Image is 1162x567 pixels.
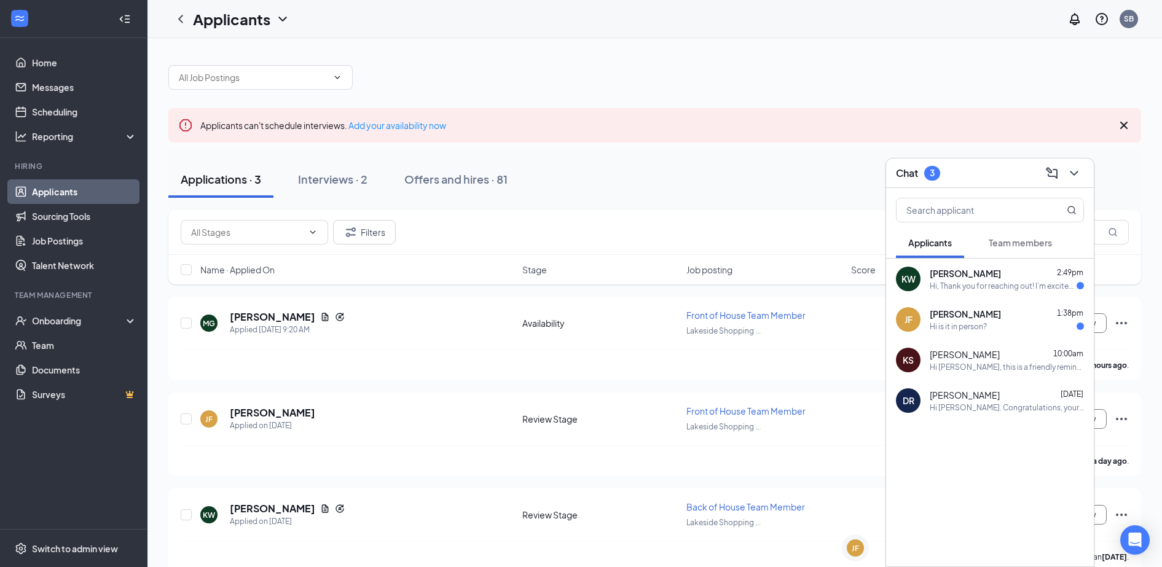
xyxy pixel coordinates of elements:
[200,264,275,276] span: Name · Applied On
[32,253,137,278] a: Talent Network
[32,179,137,204] a: Applicants
[686,501,805,512] span: Back of House Team Member
[193,9,270,29] h1: Applicants
[178,118,193,133] svg: Error
[203,318,215,329] div: MG
[905,313,913,326] div: JF
[32,382,137,407] a: SurveysCrown
[686,518,761,527] span: Lakeside Shopping ...
[32,358,137,382] a: Documents
[230,310,315,324] h5: [PERSON_NAME]
[1042,163,1062,183] button: ComposeMessage
[522,509,680,521] div: Review Stage
[522,317,680,329] div: Availability
[32,542,118,555] div: Switch to admin view
[404,171,508,187] div: Offers and hires · 81
[205,414,213,424] div: JF
[335,504,345,514] svg: Reapply
[1067,205,1077,215] svg: MagnifyingGlass
[230,324,345,336] div: Applied [DATE] 9:20 AM
[179,71,328,84] input: All Job Postings
[332,72,342,82] svg: ChevronDown
[908,237,952,248] span: Applicants
[930,267,1001,280] span: [PERSON_NAME]
[181,171,261,187] div: Applications · 3
[896,166,918,180] h3: Chat
[191,225,303,239] input: All Stages
[686,264,732,276] span: Job posting
[1057,268,1083,277] span: 2:49pm
[1061,389,1083,399] span: [DATE]
[32,204,137,229] a: Sourcing Tools
[930,402,1084,413] div: Hi [PERSON_NAME]. Congratulations, your onsite interview with [DEMOGRAPHIC_DATA]-fil-A for Back o...
[930,281,1077,291] div: Hi, Thank you for reaching out! I’m excited about the opportunity at [DEMOGRAPHIC_DATA][GEOGRAPHI...
[1114,507,1129,522] svg: Ellipses
[32,315,127,327] div: Onboarding
[901,273,916,285] div: KW
[1082,361,1127,370] b: 14 hours ago
[522,413,680,425] div: Review Stage
[1045,166,1059,181] svg: ComposeMessage
[1093,456,1127,466] b: a day ago
[852,543,859,553] div: JF
[930,362,1084,372] div: Hi [PERSON_NAME], this is a friendly reminder. Your interview with [DEMOGRAPHIC_DATA]-fil-A for B...
[335,312,345,322] svg: Reapply
[15,161,135,171] div: Hiring
[15,290,135,300] div: Team Management
[851,264,876,276] span: Score
[1120,525,1150,555] div: Open Intercom Messenger
[930,348,1000,361] span: [PERSON_NAME]
[320,504,330,514] svg: Document
[930,168,935,178] div: 3
[15,542,27,555] svg: Settings
[200,120,446,131] span: Applicants can't schedule interviews.
[308,227,318,237] svg: ChevronDown
[1067,166,1082,181] svg: ChevronDown
[32,333,137,358] a: Team
[230,420,315,432] div: Applied on [DATE]
[333,220,396,244] button: Filter Filters
[1102,552,1127,561] b: [DATE]
[1114,316,1129,330] svg: Ellipses
[348,120,446,131] a: Add your availability now
[32,75,137,100] a: Messages
[930,321,987,332] div: Hi is it in person?
[119,13,131,25] svg: Collapse
[1124,14,1134,24] div: SB
[173,12,188,26] svg: ChevronLeft
[230,502,315,515] h5: [PERSON_NAME]
[275,12,290,26] svg: ChevronDown
[32,130,138,143] div: Reporting
[230,406,315,420] h5: [PERSON_NAME]
[930,308,1001,320] span: [PERSON_NAME]
[1057,308,1083,318] span: 1:38pm
[230,515,345,528] div: Applied on [DATE]
[686,422,761,431] span: Lakeside Shopping ...
[1053,349,1083,358] span: 10:00am
[930,389,1000,401] span: [PERSON_NAME]
[14,12,26,25] svg: WorkstreamLogo
[343,225,358,240] svg: Filter
[15,315,27,327] svg: UserCheck
[686,310,806,321] span: Front of House Team Member
[298,171,367,187] div: Interviews · 2
[203,510,215,520] div: KW
[522,264,547,276] span: Stage
[1094,12,1109,26] svg: QuestionInfo
[1067,12,1082,26] svg: Notifications
[320,312,330,322] svg: Document
[903,394,914,407] div: DR
[1064,163,1084,183] button: ChevronDown
[1108,227,1118,237] svg: MagnifyingGlass
[1114,412,1129,426] svg: Ellipses
[686,405,806,416] span: Front of House Team Member
[32,229,137,253] a: Job Postings
[989,237,1052,248] span: Team members
[32,100,137,124] a: Scheduling
[903,354,914,366] div: KS
[32,50,137,75] a: Home
[1117,118,1131,133] svg: Cross
[15,130,27,143] svg: Analysis
[686,326,761,335] span: Lakeside Shopping ...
